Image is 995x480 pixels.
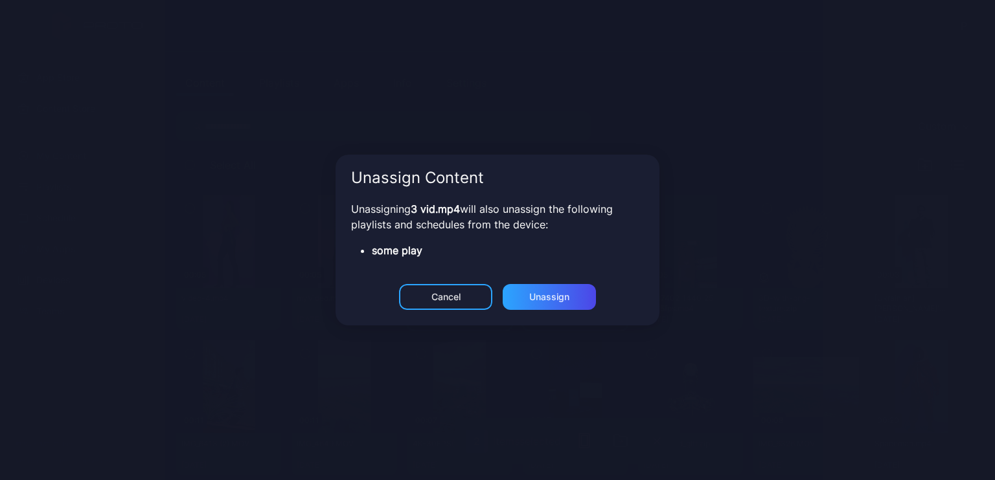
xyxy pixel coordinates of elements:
[503,284,596,310] button: Unassign
[431,292,461,302] div: Cancel
[399,284,492,310] button: Cancel
[351,170,644,186] div: Unassign Content
[351,201,644,232] p: Unassigning will also unassign the following playlists and schedules from the device:
[372,244,422,257] strong: some play
[529,292,569,302] div: Unassign
[411,202,460,215] strong: 3 vid.mp4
